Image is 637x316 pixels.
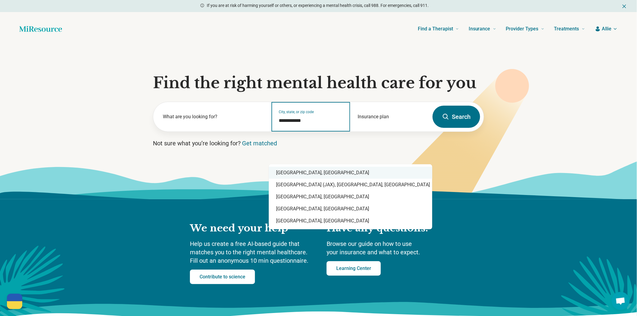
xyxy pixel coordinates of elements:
p: Browse our guide on how to use your insurance and what to expect. [327,240,447,256]
div: [GEOGRAPHIC_DATA], [GEOGRAPHIC_DATA] [269,191,432,203]
button: Dismiss [621,2,627,10]
a: Learning Center [327,261,381,276]
div: [GEOGRAPHIC_DATA], [GEOGRAPHIC_DATA] [269,203,432,215]
a: Contribute to science [190,270,255,284]
div: [GEOGRAPHIC_DATA], [GEOGRAPHIC_DATA] [269,167,432,179]
span: Provider Types [506,25,539,33]
div: [GEOGRAPHIC_DATA] (JAX), [GEOGRAPHIC_DATA], [GEOGRAPHIC_DATA] [269,179,432,191]
a: Open chat [612,292,630,310]
span: Treatments [554,25,579,33]
a: Home page [19,23,62,35]
a: Get matched [242,140,277,147]
p: Help us create a free AI-based guide that matches you to the right mental healthcare. Fill out an... [190,240,315,265]
h1: Find the right mental health care for you [153,74,484,92]
span: Find a Therapist [418,25,453,33]
div: [GEOGRAPHIC_DATA], [GEOGRAPHIC_DATA] [269,215,432,227]
label: What are you looking for? [163,113,264,120]
button: Search [433,106,480,128]
h2: We need your help [190,222,315,235]
span: Allie [602,25,612,33]
p: Not sure what you’re looking for? [153,139,484,147]
span: Insurance [469,25,490,33]
p: If you are at risk of harming yourself or others, or experiencing a mental health crisis, call 98... [207,2,429,9]
div: Suggestions [269,164,432,229]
